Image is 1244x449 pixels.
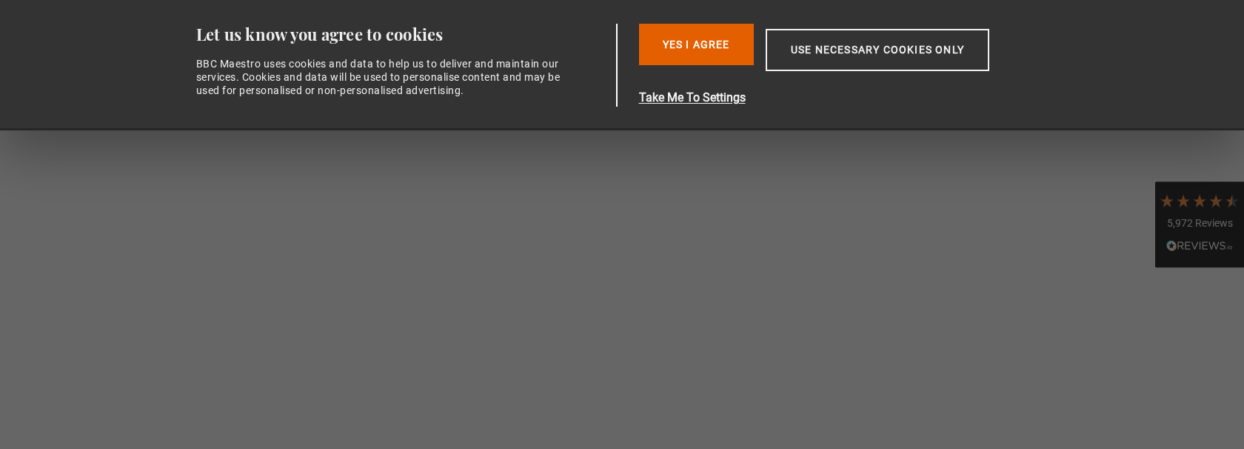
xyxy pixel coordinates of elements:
[639,89,1060,107] button: Take Me To Settings
[196,57,569,98] div: BBC Maestro uses cookies and data to help us to deliver and maintain our services. Cookies and da...
[196,24,611,45] div: Let us know you agree to cookies
[639,24,754,65] button: Yes I Agree
[1159,239,1240,256] div: Read All Reviews
[1166,240,1233,250] img: REVIEWS.io
[766,29,989,71] button: Use necessary cookies only
[1155,182,1244,267] div: 5,972 ReviewsRead All Reviews
[1159,216,1240,231] div: 5,972 Reviews
[1159,193,1240,209] div: 4.7 Stars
